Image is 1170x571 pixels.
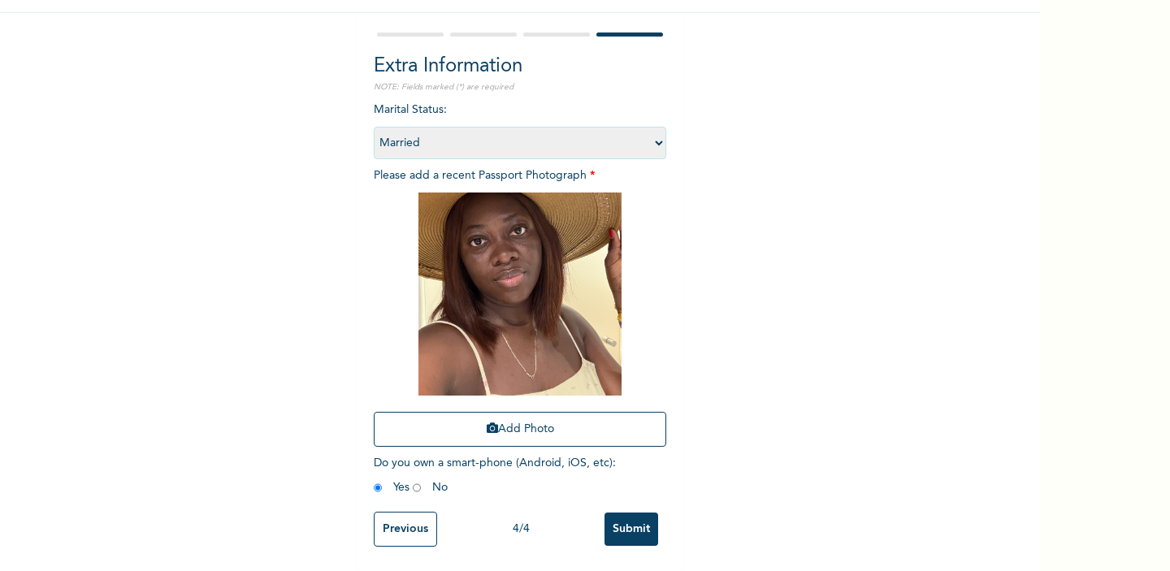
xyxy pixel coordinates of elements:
div: 4 / 4 [437,521,604,538]
span: Marital Status : [374,104,666,149]
button: Add Photo [374,412,666,447]
img: Crop [418,192,622,396]
span: Please add a recent Passport Photograph [374,170,666,455]
h2: Extra Information [374,52,666,81]
input: Previous [374,512,437,547]
span: Do you own a smart-phone (Android, iOS, etc) : Yes No [374,457,616,493]
p: NOTE: Fields marked (*) are required [374,81,666,93]
input: Submit [604,513,658,546]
